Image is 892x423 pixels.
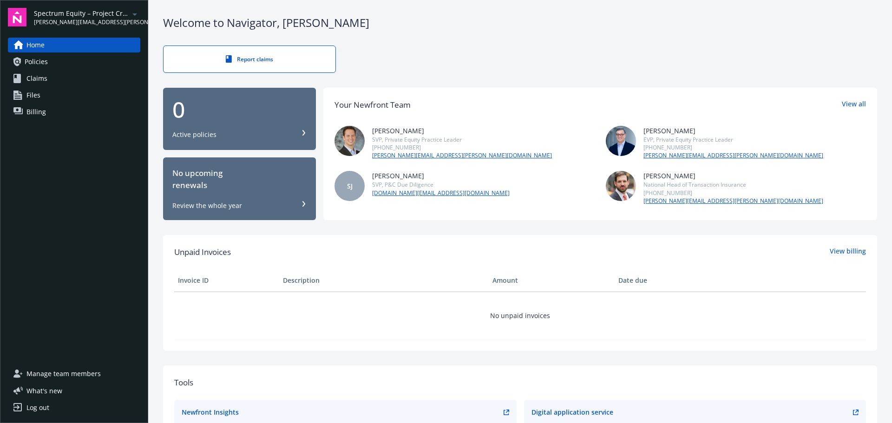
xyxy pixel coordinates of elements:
[174,246,231,258] span: Unpaid Invoices
[643,181,823,189] div: National Head of Transaction Insurance
[531,407,613,417] div: Digital application service
[26,71,47,86] span: Claims
[172,201,242,210] div: Review the whole year
[174,269,279,292] th: Invoice ID
[25,54,48,69] span: Policies
[26,88,40,103] span: Files
[643,136,823,143] div: EVP, Private Equity Practice Leader
[606,171,636,201] img: photo
[372,151,552,160] a: [PERSON_NAME][EMAIL_ADDRESS][PERSON_NAME][DOMAIN_NAME]
[8,8,26,26] img: navigator-logo.svg
[372,136,552,143] div: SVP, Private Equity Practice Leader
[26,366,101,381] span: Manage team members
[643,151,823,160] a: [PERSON_NAME][EMAIL_ADDRESS][PERSON_NAME][DOMAIN_NAME]
[129,8,140,20] a: arrowDropDown
[347,181,353,191] span: SJ
[8,104,140,119] a: Billing
[182,407,239,417] div: Newfront Insights
[606,126,636,156] img: photo
[172,130,216,139] div: Active policies
[34,8,140,26] button: Spectrum Equity – Project Cronus[PERSON_NAME][EMAIL_ADDRESS][PERSON_NAME][DOMAIN_NAME]arrowDropDown
[8,71,140,86] a: Claims
[163,157,316,220] button: No upcomingrenewalsReview the whole year
[643,189,823,197] div: [PHONE_NUMBER]
[174,292,866,339] td: No unpaid invoices
[489,269,615,292] th: Amount
[372,189,510,197] a: [DOMAIN_NAME][EMAIL_ADDRESS][DOMAIN_NAME]
[163,46,336,73] a: Report claims
[643,171,823,181] div: [PERSON_NAME]
[372,181,510,189] div: SVP, P&C Due Diligence
[372,171,510,181] div: [PERSON_NAME]
[8,38,140,52] a: Home
[163,15,877,31] div: Welcome to Navigator , [PERSON_NAME]
[643,143,823,151] div: [PHONE_NUMBER]
[34,18,129,26] span: [PERSON_NAME][EMAIL_ADDRESS][PERSON_NAME][DOMAIN_NAME]
[26,400,49,415] div: Log out
[279,269,489,292] th: Description
[172,98,307,121] div: 0
[334,126,365,156] img: photo
[26,386,62,396] span: What ' s new
[842,99,866,111] a: View all
[174,377,866,389] div: Tools
[8,366,140,381] a: Manage team members
[26,104,46,119] span: Billing
[26,38,45,52] span: Home
[372,143,552,151] div: [PHONE_NUMBER]
[182,55,317,63] div: Report claims
[8,54,140,69] a: Policies
[372,126,552,136] div: [PERSON_NAME]
[8,88,140,103] a: Files
[643,197,823,205] a: [PERSON_NAME][EMAIL_ADDRESS][PERSON_NAME][DOMAIN_NAME]
[334,99,411,111] div: Your Newfront Team
[8,386,77,396] button: What's new
[615,269,720,292] th: Date due
[163,88,316,150] button: 0Active policies
[830,246,866,258] a: View billing
[643,126,823,136] div: [PERSON_NAME]
[172,167,307,192] div: No upcoming renewals
[34,8,129,18] span: Spectrum Equity – Project Cronus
